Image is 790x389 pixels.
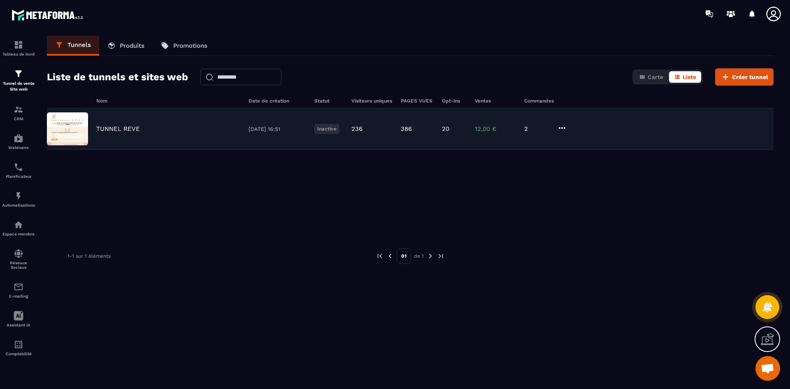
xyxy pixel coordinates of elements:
[2,232,35,236] p: Espace membre
[47,69,188,85] h2: Liste de tunnels et sites web
[401,98,434,104] h6: PAGES VUES
[99,36,153,56] a: Produits
[14,105,23,114] img: formation
[2,276,35,305] a: emailemailE-mailing
[2,203,35,207] p: Automatisations
[249,126,306,132] p: [DATE] 16:51
[2,63,35,98] a: formationformationTunnel de vente Site web
[401,125,412,133] p: 386
[2,174,35,179] p: Planificateur
[96,98,240,104] h6: Nom
[2,81,35,92] p: Tunnel de vente Site web
[249,98,306,104] h6: Date de création
[397,248,411,264] p: 01
[351,98,393,104] h6: Visiteurs uniques
[2,145,35,150] p: Webinaire
[2,156,35,185] a: schedulerschedulerPlanificateur
[2,127,35,156] a: automationsautomationsWebinaire
[386,252,394,260] img: prev
[314,98,343,104] h6: Statut
[2,98,35,127] a: formationformationCRM
[14,40,23,50] img: formation
[437,252,444,260] img: next
[2,294,35,298] p: E-mailing
[2,261,35,270] p: Réseaux Sociaux
[14,69,23,79] img: formation
[47,112,88,145] img: image
[442,125,449,133] p: 20
[634,71,668,83] button: Carte
[14,133,23,143] img: automations
[524,125,549,133] p: 2
[314,124,339,134] p: Inactive
[475,125,516,133] p: 12,00 €
[351,125,362,133] p: 236
[669,71,701,83] button: Liste
[120,42,144,49] p: Produits
[442,98,467,104] h6: Opt-ins
[14,282,23,292] img: email
[2,323,35,327] p: Assistant IA
[14,340,23,349] img: accountant
[414,253,424,259] p: de 1
[2,352,35,356] p: Comptabilité
[67,253,111,259] p: 1-1 sur 1 éléments
[173,42,207,49] p: Promotions
[2,185,35,214] a: automationsautomationsAutomatisations
[755,356,780,381] div: Ouvrir le chat
[524,98,554,104] h6: Commandes
[2,116,35,121] p: CRM
[2,333,35,362] a: accountantaccountantComptabilité
[14,249,23,259] img: social-network
[683,74,696,80] span: Liste
[715,68,774,86] button: Créer tunnel
[475,98,516,104] h6: Ventes
[14,162,23,172] img: scheduler
[427,252,434,260] img: next
[47,36,99,56] a: Tunnels
[2,305,35,333] a: Assistant IA
[2,52,35,56] p: Tableau de bord
[732,73,768,81] span: Créer tunnel
[2,214,35,242] a: automationsautomationsEspace membre
[2,34,35,63] a: formationformationTableau de bord
[14,191,23,201] img: automations
[67,41,91,49] p: Tunnels
[96,125,140,133] p: TUNNEL REVE
[153,36,216,56] a: Promotions
[2,242,35,276] a: social-networksocial-networkRéseaux Sociaux
[12,7,86,23] img: logo
[376,252,383,260] img: prev
[648,74,663,80] span: Carte
[14,220,23,230] img: automations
